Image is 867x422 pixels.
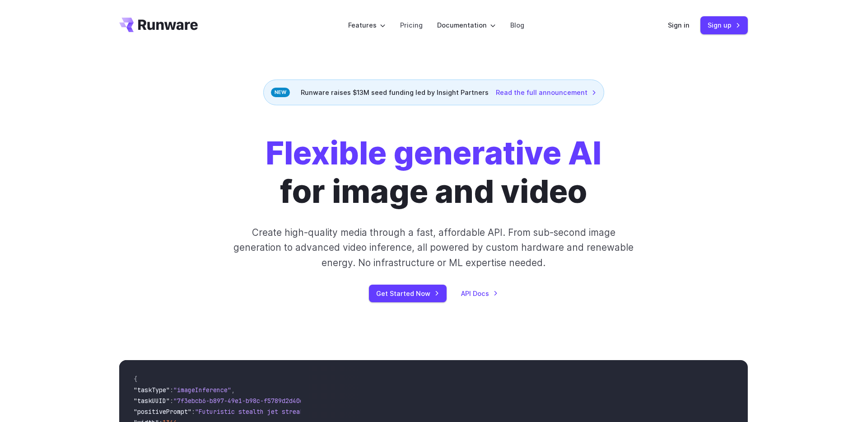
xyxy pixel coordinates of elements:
[173,397,311,405] span: "7f3ebcb6-b897-49e1-b98c-f5789d2d40d7"
[231,386,235,394] span: ,
[119,18,198,32] a: Go to /
[369,285,447,302] a: Get Started Now
[173,386,231,394] span: "imageInference"
[134,375,137,383] span: {
[134,397,170,405] span: "taskUUID"
[170,386,173,394] span: :
[496,87,597,98] a: Read the full announcement
[510,20,524,30] a: Blog
[134,386,170,394] span: "taskType"
[700,16,748,34] a: Sign up
[170,397,173,405] span: :
[195,408,524,416] span: "Futuristic stealth jet streaking through a neon-lit cityscape with glowing purple exhaust"
[266,134,601,211] h1: for image and video
[134,408,191,416] span: "positivePrompt"
[233,225,635,270] p: Create high-quality media through a fast, affordable API. From sub-second image generation to adv...
[437,20,496,30] label: Documentation
[191,408,195,416] span: :
[263,80,604,105] div: Runware raises $13M seed funding led by Insight Partners
[266,134,601,172] strong: Flexible generative AI
[348,20,386,30] label: Features
[400,20,423,30] a: Pricing
[668,20,690,30] a: Sign in
[461,288,498,299] a: API Docs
